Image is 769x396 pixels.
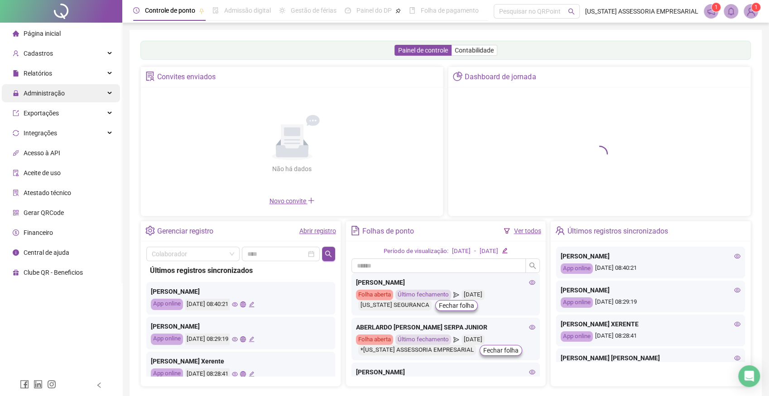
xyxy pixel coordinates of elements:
span: Novo convite [269,197,315,205]
span: eye [529,324,535,330]
span: Aceite de uso [24,169,61,177]
div: Folha aberta [356,334,393,345]
button: Fechar folha [480,345,522,356]
div: Último fechamento [395,334,451,345]
span: 1 [715,4,718,10]
span: eye [734,253,740,259]
span: send [453,334,459,345]
span: Página inicial [24,30,61,37]
span: left [96,382,102,388]
span: Acesso à API [24,149,60,157]
span: home [13,30,19,37]
span: sun [279,7,285,14]
span: export [13,110,19,116]
span: eye [734,321,740,327]
div: Período de visualização: [384,247,448,256]
span: setting [145,226,155,235]
span: edit [502,248,508,253]
span: linkedin [34,380,43,389]
div: [PERSON_NAME] [561,285,740,295]
div: App online [561,263,593,274]
span: qrcode [13,210,19,216]
span: eye [232,336,238,342]
span: edit [249,336,255,342]
span: search [529,262,536,269]
span: 1 [755,4,758,10]
div: Convites enviados [157,69,216,85]
div: Últimos registros sincronizados [150,265,332,276]
span: user-add [13,50,19,57]
div: *[US_STATE] ASSESSORIA EMPRESARIAL [358,345,476,355]
div: Folhas de ponto [362,224,414,239]
sup: 1 [711,3,721,12]
span: Clube QR - Beneficios [24,269,83,276]
span: notification [707,7,715,15]
span: search [568,8,575,15]
span: gift [13,269,19,276]
span: global [240,301,246,307]
span: Gerar QRCode [24,209,64,216]
span: audit [13,170,19,176]
span: search [325,250,332,258]
span: file-text [351,226,360,235]
div: [DATE] 08:28:41 [185,368,230,380]
span: Controle de ponto [145,7,195,14]
div: Dashboard de jornada [465,69,536,85]
div: [US_STATE] SEGURANCA [358,300,432,310]
span: eye [232,371,238,377]
span: sync [13,130,19,136]
div: App online [151,299,183,310]
span: Painel do DP [356,7,392,14]
div: App online [561,331,593,342]
div: [DATE] 08:29:19 [185,334,230,345]
div: [DATE] [461,290,485,300]
span: edit [249,371,255,377]
span: file [13,70,19,76]
span: instagram [47,380,56,389]
span: solution [13,190,19,196]
div: App online [151,334,183,345]
span: loading [590,144,609,163]
img: 89980 [744,5,758,18]
span: pie-chart [453,72,462,81]
span: Integrações [24,129,57,137]
span: Gestão de férias [291,7,336,14]
span: eye [734,355,740,361]
span: eye [529,279,535,286]
sup: Atualize o seu contato no menu Meus Dados [751,3,760,12]
span: Fechar folha [483,345,519,355]
span: filter [504,228,510,234]
span: send [453,290,459,300]
div: App online [151,368,183,380]
span: Exportações [24,110,59,117]
span: Administração [24,90,65,97]
div: [PERSON_NAME] [151,286,331,296]
span: book [409,7,415,14]
span: team [555,226,565,235]
div: [PERSON_NAME] [PERSON_NAME] [561,353,740,363]
span: dollar [13,229,19,236]
div: [PERSON_NAME] XERENTE [561,319,740,329]
div: [DATE] [480,247,498,256]
span: Cadastros [24,50,53,57]
a: Abrir registro [299,227,336,234]
div: Não há dados [250,164,334,174]
span: Central de ajuda [24,249,69,256]
span: bell [727,7,735,15]
button: Fechar folha [435,300,478,311]
span: eye [734,287,740,293]
span: Fechar folha [439,301,474,310]
div: [PERSON_NAME] [561,251,740,261]
div: Folha aberta [356,290,393,300]
span: Admissão digital [224,7,271,14]
div: - [474,247,476,256]
span: Relatórios [24,70,52,77]
div: Último fechamento [395,290,451,300]
div: App online [561,297,593,308]
span: eye [232,301,238,307]
div: [DATE] [452,247,471,256]
span: Contabilidade [455,47,494,54]
div: Gerenciar registro [157,224,213,239]
span: [US_STATE] ASSESSORIA EMPRESARIAL [585,6,698,16]
span: lock [13,90,19,96]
